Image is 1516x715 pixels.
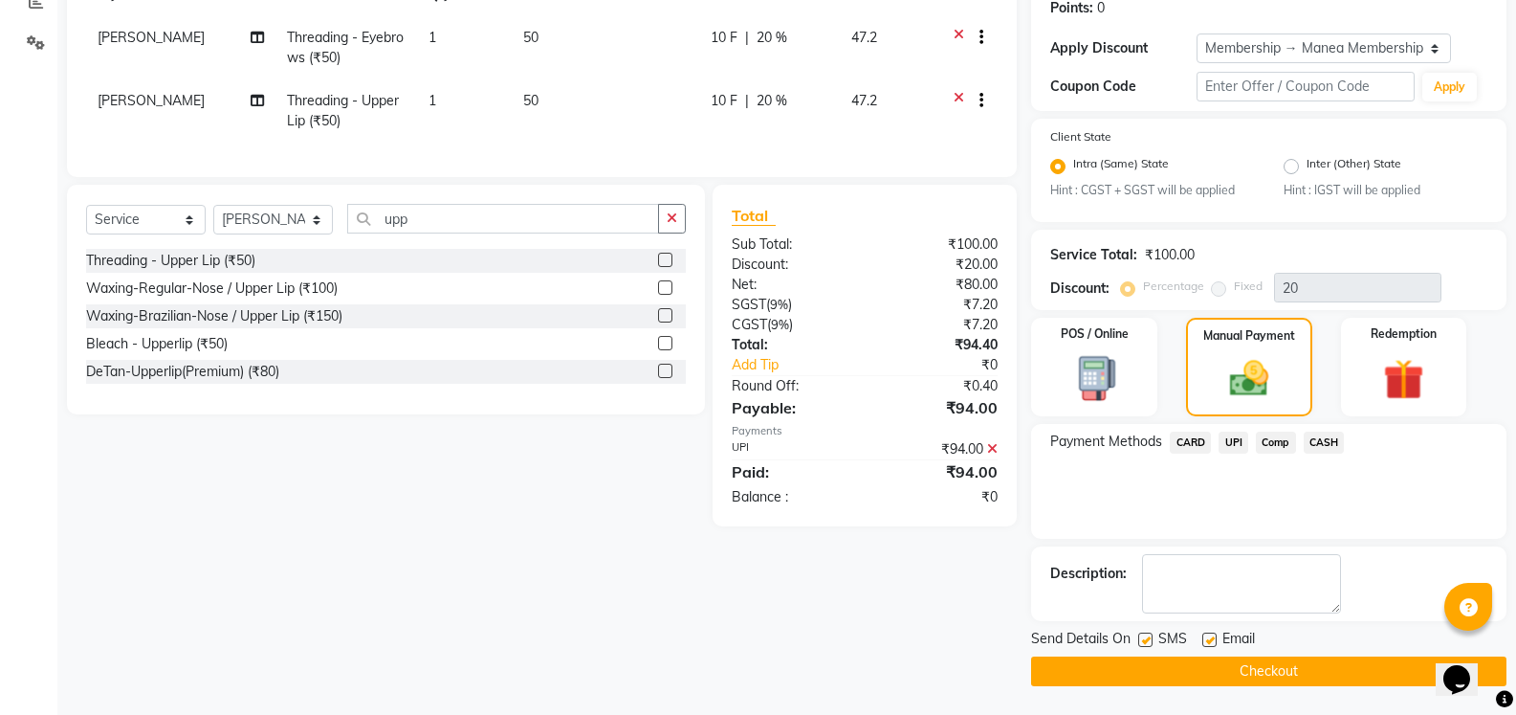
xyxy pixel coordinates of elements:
span: UPI [1219,432,1248,454]
span: Threading - Upper Lip (₹50) [287,92,399,129]
div: Threading - Upper Lip (₹50) [86,251,255,271]
div: ₹7.20 [865,315,1012,335]
span: 47.2 [851,29,877,46]
label: Fixed [1234,278,1263,295]
span: 50 [523,29,538,46]
span: Send Details On [1031,629,1131,653]
div: Coupon Code [1050,77,1196,97]
span: SGST [732,296,766,313]
div: DeTan-Upperlip(Premium) (₹80) [86,362,279,382]
span: 1 [428,29,436,46]
iframe: chat widget [1436,638,1497,696]
label: Redemption [1371,325,1437,343]
label: POS / Online [1061,325,1129,343]
div: Total: [717,335,865,355]
span: 9% [771,317,789,332]
div: Apply Discount [1050,38,1196,58]
span: 10 F [711,91,737,111]
div: Round Off: [717,376,865,396]
img: _gift.svg [1371,354,1437,405]
span: | [745,91,749,111]
label: Inter (Other) State [1307,155,1401,178]
div: Balance : [717,487,865,507]
span: [PERSON_NAME] [98,29,205,46]
span: CASH [1304,432,1345,454]
img: _cash.svg [1218,356,1281,401]
span: [PERSON_NAME] [98,92,205,109]
div: Paid: [717,460,865,483]
span: 47.2 [851,92,877,109]
div: ₹80.00 [865,275,1012,295]
div: ( ) [717,295,865,315]
span: 10 F [711,28,737,48]
span: Payment Methods [1050,432,1162,452]
div: Waxing-Regular-Nose / Upper Lip (₹100) [86,279,338,299]
div: Net: [717,275,865,295]
div: Waxing-Brazilian-Nose / Upper Lip (₹150) [86,306,342,326]
small: Hint : CGST + SGST will be applied [1050,182,1254,199]
div: Discount: [1050,279,1110,299]
input: Search or Scan [347,204,659,234]
div: Description: [1050,564,1127,584]
label: Client State [1050,128,1111,145]
label: Percentage [1143,278,1204,295]
span: Threading - Eyebrows (₹50) [287,29,404,66]
div: ₹94.00 [865,396,1012,419]
span: | [745,28,749,48]
div: Payable: [717,396,865,419]
div: ₹100.00 [865,235,1012,255]
button: Apply [1422,73,1477,101]
label: Manual Payment [1203,327,1295,345]
span: 50 [523,92,538,109]
span: Comp [1256,432,1296,454]
span: 20 % [757,91,787,111]
div: ₹100.00 [1145,245,1195,265]
span: CGST [732,316,767,333]
label: Intra (Same) State [1073,155,1169,178]
div: Service Total: [1050,245,1137,265]
div: ₹20.00 [865,255,1012,275]
a: Add Tip [717,355,890,375]
span: 1 [428,92,436,109]
span: 9% [770,297,788,312]
div: ₹94.40 [865,335,1012,355]
div: Sub Total: [717,235,865,255]
div: Discount: [717,255,865,275]
div: Bleach - Upperlip (₹50) [86,334,228,354]
div: ₹0 [890,355,1012,375]
span: Email [1222,629,1255,653]
span: 20 % [757,28,787,48]
div: ₹94.00 [865,460,1012,483]
div: ₹7.20 [865,295,1012,315]
span: CARD [1170,432,1211,454]
span: SMS [1158,629,1187,653]
div: ( ) [717,315,865,335]
div: ₹94.00 [865,439,1012,459]
button: Checkout [1031,657,1506,686]
div: ₹0.40 [865,376,1012,396]
span: Total [732,206,776,226]
div: UPI [717,439,865,459]
input: Enter Offer / Coupon Code [1197,72,1415,101]
div: Payments [732,423,998,439]
div: ₹0 [865,487,1012,507]
small: Hint : IGST will be applied [1284,182,1487,199]
img: _pos-terminal.svg [1062,354,1128,403]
